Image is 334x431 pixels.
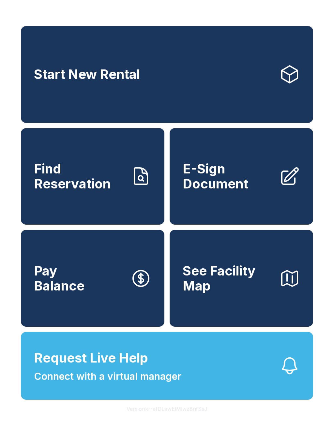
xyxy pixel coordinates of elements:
[170,128,313,225] a: E-Sign Document
[121,400,213,418] button: VersionkrrefDLawElMlwz8nfSsJ
[21,230,164,327] button: PayBalance
[34,161,125,191] span: Find Reservation
[183,263,274,293] span: See Facility Map
[34,369,181,384] span: Connect with a virtual manager
[21,128,164,225] a: Find Reservation
[21,332,313,400] button: Request Live HelpConnect with a virtual manager
[21,26,313,123] a: Start New Rental
[34,348,148,368] span: Request Live Help
[170,230,313,327] button: See Facility Map
[183,161,274,191] span: E-Sign Document
[34,263,84,293] span: Pay Balance
[34,67,140,82] span: Start New Rental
